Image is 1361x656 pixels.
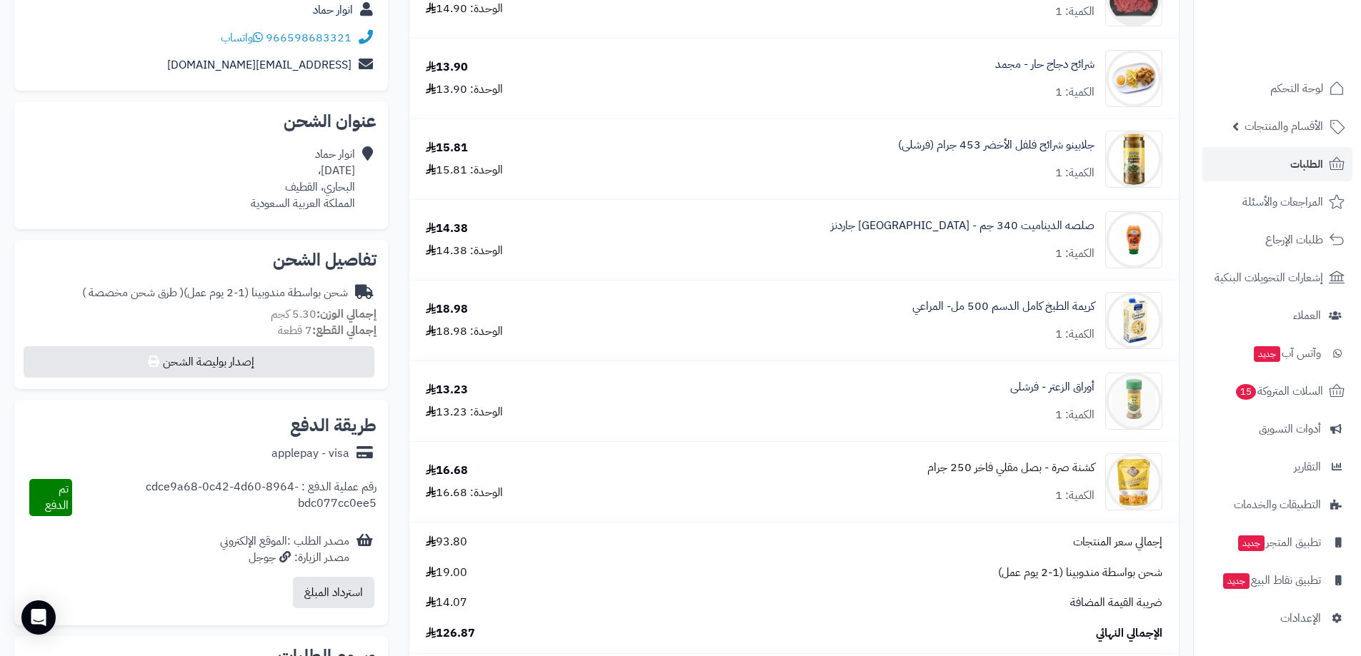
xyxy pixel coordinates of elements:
[1202,223,1352,257] a: طلبات الإرجاع
[1202,185,1352,219] a: المراجعات والأسئلة
[1070,595,1162,611] span: ضريبة القيمة المضافة
[1055,488,1095,504] div: الكمية: 1
[1235,381,1323,401] span: السلات المتروكة
[1236,384,1256,400] span: 15
[1055,246,1095,262] div: الكمية: 1
[1245,116,1323,136] span: الأقسام والمنتجات
[426,463,468,479] div: 16.68
[426,382,468,398] div: 13.23
[426,625,475,642] span: 126.87
[1265,230,1323,250] span: طلبات الإرجاع
[1106,292,1162,349] img: 1756719152-%D9%83%D8%B1%D9%8A%D9%85%D8%A9%20%D8%A7%D9%84%D8%B7%D8%A8%D8%AE%20%D9%83%D8%A7%D9%85%D...
[426,534,467,550] span: 93.80
[26,113,377,130] h2: عنوان الشحن
[290,417,377,434] h2: طريقة الدفع
[426,140,468,156] div: 15.81
[313,1,353,19] a: انوار حماد
[426,221,468,237] div: 14.38
[1270,79,1323,99] span: لوحة التحكم
[1294,457,1321,477] span: التقارير
[1202,563,1352,597] a: تطبيق نقاط البيعجديد
[426,59,468,76] div: 13.90
[1290,154,1323,174] span: الطلبات
[898,137,1095,153] a: جلابينو شرائح فلفل الأخضر 453 جرام (فرشلى)
[426,162,503,178] div: الوحدة: 15.81
[21,600,56,635] div: Open Intercom Messenger
[1202,412,1352,446] a: أدوات التسويق
[266,29,352,46] a: 966598683321
[220,533,349,566] div: مصدر الطلب :الموقع الإلكتروني
[1215,268,1323,288] span: إشعارات التحويلات البنكية
[831,218,1095,234] a: صلصه الديناميت 340 جم - [GEOGRAPHIC_DATA] جاردنز
[1106,211,1162,268] img: 1014_686657b19e474_378c24d5-90x90.jpg
[1202,261,1352,295] a: إشعارات التحويلات البنكية
[271,306,377,323] small: 5.30 كجم
[1259,419,1321,439] span: أدوات التسويق
[1252,343,1321,363] span: وآتس آب
[426,565,467,581] span: 19.00
[1073,534,1162,550] span: إجمالي سعر المنتجات
[1055,407,1095,423] div: الكمية: 1
[1202,71,1352,106] a: لوحة التحكم
[1202,450,1352,484] a: التقارير
[1202,525,1352,560] a: تطبيق المتجرجديد
[1293,306,1321,326] span: العملاء
[1202,298,1352,333] a: العملاء
[426,301,468,318] div: 18.98
[426,323,503,340] div: الوحدة: 18.98
[1237,533,1321,552] span: تطبيق المتجر
[426,81,503,98] div: الوحدة: 13.90
[995,56,1095,73] a: شرائح دجاج حار - مجمد
[1106,373,1162,430] img: 1152_686657e03e1a7_d873375a-90x90.png
[221,29,263,46] a: واتساب
[1055,4,1095,20] div: الكمية: 1
[426,595,467,611] span: 14.07
[82,285,348,301] div: شحن بواسطة مندوبينا (1-2 يوم عمل)
[316,306,377,323] strong: إجمالي الوزن:
[1055,326,1095,343] div: الكمية: 1
[1202,336,1352,370] a: وآتس آبجديد
[1202,374,1352,408] a: السلات المتروكة15
[26,251,377,268] h2: تفاصيل الشحن
[1010,379,1095,395] a: أوراق الزعتر - فرشلى
[278,322,377,339] small: 7 قطعة
[312,322,377,339] strong: إجمالي القطع:
[1280,608,1321,628] span: الإعدادات
[426,1,503,17] div: الوحدة: 14.90
[1202,147,1352,181] a: الطلبات
[1222,570,1321,590] span: تطبيق نقاط البيع
[1223,573,1250,589] span: جديد
[1202,601,1352,635] a: الإعدادات
[1264,35,1347,65] img: logo-2.png
[426,404,503,420] div: الوحدة: 13.23
[927,460,1095,476] a: كشنة صرة - بصل مقلي فاخر 250 جرام
[1202,488,1352,522] a: التطبيقات والخدمات
[1106,131,1162,188] img: 1756721963-%D8%AC%D9%84%D8%A7%D8%A8%D9%8A%D9%86%D9%88%20%D8%B4%D8%B1%D8%A7%D8%A6%D8%AD%20%D9%81%D...
[45,480,69,514] span: تم الدفع
[912,298,1095,315] a: كريمة الطبخ كامل الدسم 500 مل- المراعي
[998,565,1162,581] span: شحن بواسطة مندوبينا (1-2 يوم عمل)
[271,445,349,462] div: applepay - visa
[1096,625,1162,642] span: الإجمالي النهائي
[251,146,355,211] div: انوار حماد [DATE]، البحاري، القطيف المملكة العربية السعودية
[426,485,503,501] div: الوحدة: 16.68
[82,284,184,301] span: ( طرق شحن مخصصة )
[167,56,352,74] a: [EMAIL_ADDRESS][DOMAIN_NAME]
[1106,453,1162,510] img: 1193_686657ed8216d_1493cae4-90x90.png
[1055,165,1095,181] div: الكمية: 1
[1238,535,1265,551] span: جديد
[1234,495,1321,515] span: التطبيقات والخدمات
[426,243,503,259] div: الوحدة: 14.38
[293,577,374,608] button: استرداد المبلغ
[1254,346,1280,362] span: جديد
[1106,50,1162,107] img: 1756732699-%D8%A7%D9%84%D8%B2%D8%A7%D8%AF%20%D8%A7%D9%84%D8%B7%D8%A7%D8%B2%D8%AC%20%D8%A7%D9%84%D...
[24,346,374,378] button: إصدار بوليصة الشحن
[220,550,349,566] div: مصدر الزيارة: جوجل
[1055,84,1095,101] div: الكمية: 1
[72,479,377,516] div: رقم عملية الدفع : cdce9a68-0c42-4d60-8964-bdc077cc0ee5
[1242,192,1323,212] span: المراجعات والأسئلة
